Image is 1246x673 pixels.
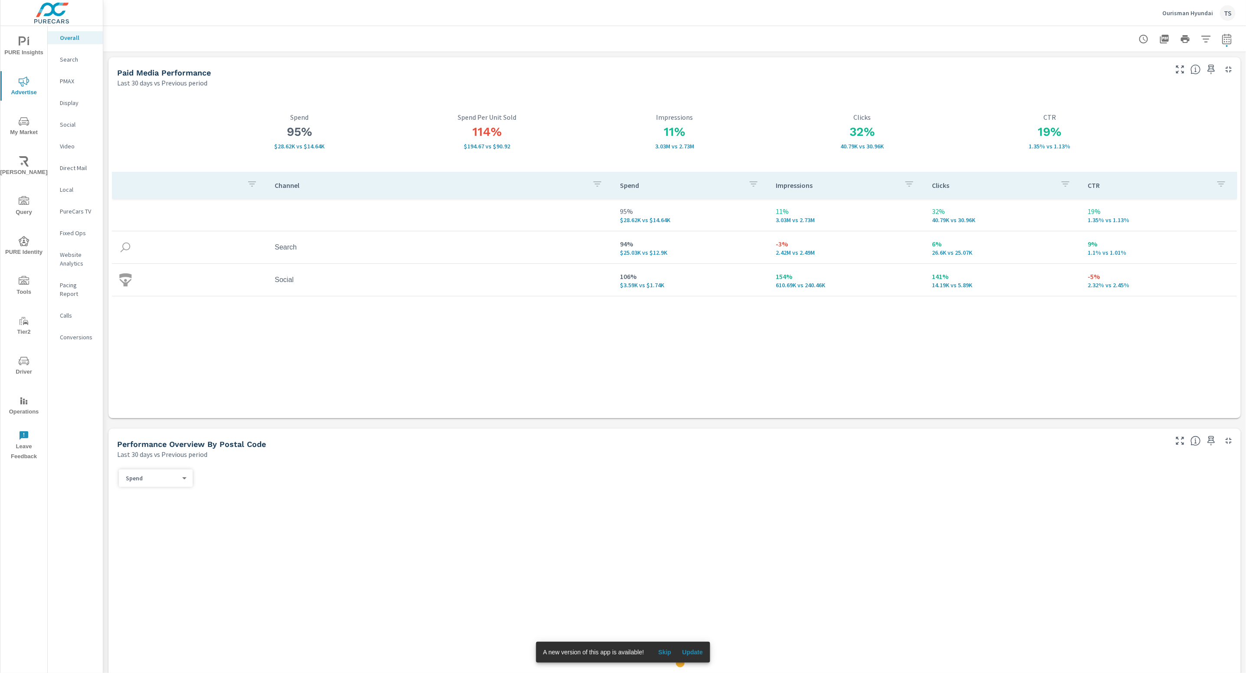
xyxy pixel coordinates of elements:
[1088,217,1230,223] p: 1.35% vs 1.13%
[651,645,679,659] button: Skip
[679,645,706,659] button: Update
[126,474,179,482] p: Spend
[60,207,96,216] p: PureCars TV
[654,648,675,656] span: Skip
[776,206,918,217] p: 11%
[117,68,211,77] h5: Paid Media Performance
[1222,62,1236,76] button: Minimize Widget
[3,430,45,462] span: Leave Feedback
[60,311,96,320] p: Calls
[60,120,96,129] p: Social
[1173,62,1187,76] button: Make Fullscreen
[1190,436,1201,446] span: Understand performance data by postal code. Individual postal codes can be selected and expanded ...
[0,26,47,465] div: nav menu
[1088,239,1230,249] p: 9%
[768,113,956,121] p: Clicks
[1162,9,1213,17] p: Ourisman Hyundai
[117,440,266,449] h5: Performance Overview By Postal Code
[393,143,581,150] p: $194.67 vs $90.92
[932,282,1074,289] p: 14,190 vs 5,887
[48,96,103,109] div: Display
[1197,30,1215,48] button: Apply Filters
[60,55,96,64] p: Search
[956,125,1144,139] h3: 19%
[60,185,96,194] p: Local
[776,239,918,249] p: -3%
[119,241,132,254] img: icon-search.svg
[768,125,956,139] h3: 32%
[932,206,1074,217] p: 32%
[206,113,393,121] p: Spend
[60,229,96,237] p: Fixed Ops
[956,143,1144,150] p: 1.35% vs 1.13%
[543,649,644,656] span: A new version of this app is available!
[932,217,1074,223] p: 40,785 vs 30,958
[3,356,45,377] span: Driver
[119,273,132,286] img: icon-social.svg
[620,217,762,223] p: $28,617 vs $14,638
[48,248,103,270] div: Website Analytics
[206,125,393,139] h3: 95%
[1222,434,1236,448] button: Minimize Widget
[268,269,613,291] td: Social
[3,156,45,177] span: [PERSON_NAME]
[1088,249,1230,256] p: 1.1% vs 1.01%
[48,31,103,44] div: Overall
[776,271,918,282] p: 154%
[932,239,1074,249] p: 6%
[3,276,45,297] span: Tools
[1088,282,1230,289] p: 2.32% vs 2.45%
[3,76,45,98] span: Advertise
[60,77,96,85] p: PMAX
[1088,206,1230,217] p: 19%
[581,113,768,121] p: Impressions
[1088,181,1209,190] p: CTR
[60,142,96,151] p: Video
[393,113,581,121] p: Spend Per Unit Sold
[48,53,103,66] div: Search
[48,205,103,218] div: PureCars TV
[620,206,762,217] p: 95%
[620,282,762,289] p: $3,589 vs $1,743
[48,331,103,344] div: Conversions
[3,36,45,58] span: PURE Insights
[932,181,1053,190] p: Clicks
[1173,434,1187,448] button: Make Fullscreen
[48,140,103,153] div: Video
[3,396,45,417] span: Operations
[60,333,96,341] p: Conversions
[581,143,768,150] p: 3,026,934 vs 2,729,718
[3,116,45,138] span: My Market
[581,125,768,139] h3: 11%
[206,143,393,150] p: $28,617 vs $14,638
[1220,5,1236,21] div: TS
[48,309,103,322] div: Calls
[48,118,103,131] div: Social
[1190,64,1201,75] span: Understand performance metrics over the selected time range.
[682,648,703,656] span: Update
[60,33,96,42] p: Overall
[48,227,103,240] div: Fixed Ops
[60,281,96,298] p: Pacing Report
[48,75,103,88] div: PMAX
[117,78,207,88] p: Last 30 days vs Previous period
[776,181,897,190] p: Impressions
[620,239,762,249] p: 94%
[956,113,1144,121] p: CTR
[1156,30,1173,48] button: "Export Report to PDF"
[48,161,103,174] div: Direct Mail
[275,181,585,190] p: Channel
[932,249,1074,256] p: 26,595 vs 25,071
[268,236,613,258] td: Search
[620,249,762,256] p: $25,028 vs $12,895
[1204,434,1218,448] span: Save this to your personalized report
[48,279,103,300] div: Pacing Report
[776,249,918,256] p: 2,416,240 vs 2,489,255
[932,271,1074,282] p: 141%
[776,282,918,289] p: 610,694 vs 240,463
[1218,30,1236,48] button: Select Date Range
[60,164,96,172] p: Direct Mail
[776,217,918,223] p: 3,026,934 vs 2,729,718
[60,98,96,107] p: Display
[48,183,103,196] div: Local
